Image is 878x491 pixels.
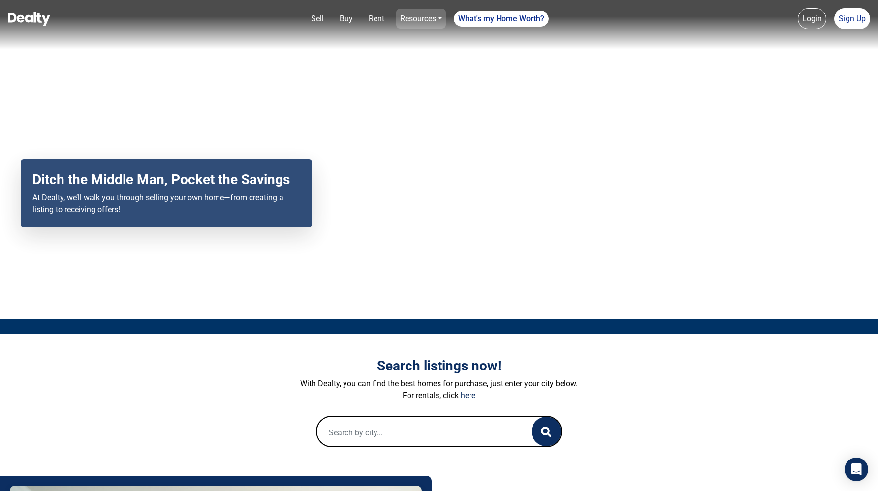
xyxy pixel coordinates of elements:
[834,8,870,29] a: Sign Up
[166,390,712,401] p: For rentals, click
[396,9,446,29] a: Resources
[166,378,712,390] p: With Dealty, you can find the best homes for purchase, just enter your city below.
[365,9,388,29] a: Rent
[307,9,328,29] a: Sell
[8,12,50,26] img: Dealty - Buy, Sell & Rent Homes
[32,171,300,188] h2: Ditch the Middle Man, Pocket the Savings
[798,8,826,29] a: Login
[454,11,549,27] a: What's my Home Worth?
[166,358,712,374] h3: Search listings now!
[845,458,868,481] div: Open Intercom Messenger
[32,192,300,215] p: At Dealty, we’ll walk you through selling your own home—from creating a listing to receiving offers!
[336,9,357,29] a: Buy
[317,417,512,448] input: Search by city...
[461,391,475,400] a: here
